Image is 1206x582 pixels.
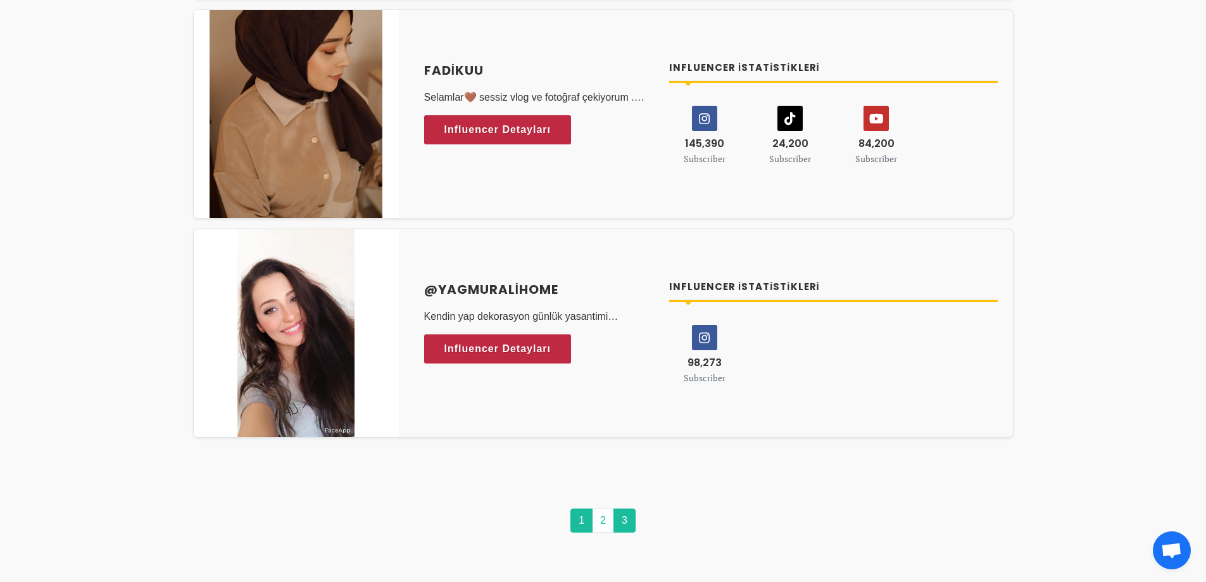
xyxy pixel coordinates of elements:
span: Influencer Detayları [444,339,551,358]
span: 145,390 [685,136,724,151]
small: Subscriber [684,153,725,165]
small: Subscriber [769,153,811,165]
a: 3 [613,509,636,533]
a: 1 [570,509,593,533]
span: 98,273 [688,355,722,370]
h4: Influencer İstatistikleri [669,280,998,294]
a: Influencer Detayları [424,115,572,144]
small: Subscriber [855,153,897,165]
a: 2 [592,509,614,533]
a: Açık sohbet [1153,531,1191,569]
span: 24,200 [772,136,808,151]
h4: Influencer İstatistikleri [669,61,998,75]
a: Influencer Detayları [424,334,572,364]
span: Influencer Detayları [444,120,551,139]
a: Fadikuu [424,61,655,80]
span: 84,200 [858,136,895,151]
p: Selamlar🤎 sessiz vlog ve fotoğraf çekiyorum . Özenli çalışıyorum sayfamı inceleyebilirsiniz🙃 [424,90,655,105]
p: Kendin yap dekorasyon günlük yasantimi paylaşıyorum [424,309,655,324]
a: @yagmuralihome [424,280,655,299]
small: Subscriber [684,372,725,384]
